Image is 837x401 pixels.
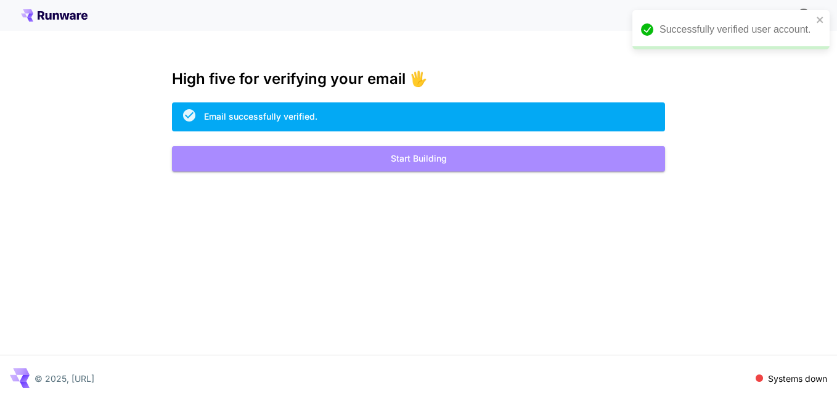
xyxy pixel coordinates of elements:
div: Successfully verified user account. [659,22,812,37]
button: In order to qualify for free credit, you need to sign up with a business email address and click ... [791,2,816,27]
div: Email successfully verified. [204,110,317,123]
button: Start Building [172,146,665,172]
button: close [816,15,825,25]
p: Systems down [768,372,827,385]
p: © 2025, [URL] [35,372,94,385]
h3: High five for verifying your email 🖐️ [172,70,665,88]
